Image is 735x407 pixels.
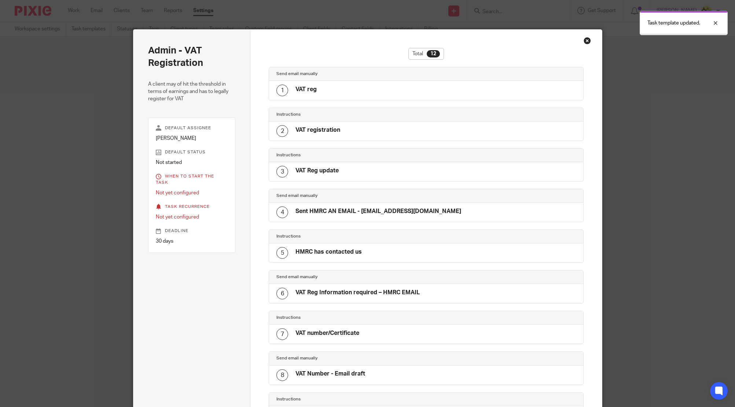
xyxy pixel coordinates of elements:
div: 7 [276,328,288,340]
p: 30 days [156,238,228,245]
p: A client may of hit the threshold in terms of earnings and has to legally register for VAT [148,81,236,103]
div: 12 [427,50,440,57]
h2: Admin - VAT Registration [148,44,236,70]
div: 2 [276,125,288,137]
p: [PERSON_NAME] [156,135,228,142]
h4: Send email manually [276,274,426,280]
h4: VAT Reg update [295,167,339,175]
h4: Instructions [276,396,426,402]
h4: Send email manually [276,355,426,361]
div: 8 [276,369,288,381]
h4: VAT Number - Email draft [295,370,365,378]
p: Not yet configured [156,213,228,221]
p: Default assignee [156,125,228,131]
p: Task recurrence [156,204,228,210]
h4: Instructions [276,234,426,239]
div: Total [408,48,444,60]
h4: VAT Reg Information required – HMRC EMAIL [295,289,420,296]
div: 5 [276,247,288,259]
div: Close this dialog window [584,37,591,44]
div: 4 [276,206,288,218]
div: 3 [276,166,288,178]
p: Not yet configured [156,189,228,197]
h4: Send email manually [276,193,426,199]
h4: VAT reg [295,86,317,93]
p: Deadline [156,228,228,234]
h4: HMRC has contacted us [295,248,362,256]
p: When to start the task [156,173,228,185]
h4: Sent HMRC AN EMAIL - [EMAIL_ADDRESS][DOMAIN_NAME] [295,208,461,215]
h4: VAT registration [295,126,340,134]
h4: Instructions [276,152,426,158]
p: Default status [156,149,228,155]
h4: Send email manually [276,71,426,77]
h4: VAT number/Certificate [295,329,359,337]
div: 1 [276,85,288,96]
p: Task template updated. [647,19,700,27]
p: Not started [156,159,228,166]
div: 6 [276,288,288,299]
h4: Instructions [276,315,426,321]
h4: Instructions [276,112,426,117]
